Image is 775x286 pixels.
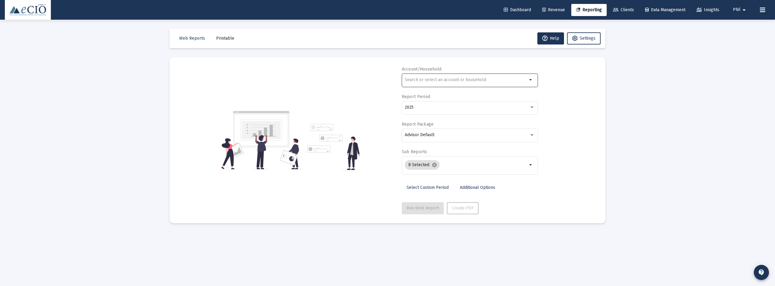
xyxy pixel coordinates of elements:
button: Printable [211,32,239,44]
span: Printable [216,36,234,41]
span: Data Management [645,7,685,12]
button: Create PDF [447,202,479,214]
button: Web Reports [174,32,210,44]
a: Revenue [537,4,570,16]
mat-chip-list: Selection [405,159,527,171]
mat-icon: cancel [432,162,437,168]
span: Clients [613,7,634,12]
span: Revenue [542,7,565,12]
img: reporting [220,110,303,170]
span: Insights [697,7,719,12]
a: Insights [692,4,724,16]
mat-chip: 8 Selected [405,160,440,170]
img: reporting-alt [307,124,360,170]
span: Help [542,36,559,41]
button: Settings [567,32,601,44]
button: Phil [726,4,755,16]
span: Phil [733,7,740,12]
label: Report Package [402,122,434,127]
mat-icon: arrow_drop_down [740,4,748,16]
span: 2025 [405,105,414,110]
span: Advisor Default [405,132,434,137]
span: Select Custom Period [407,185,449,190]
a: Dashboard [499,4,536,16]
mat-icon: arrow_drop_down [527,161,535,169]
span: Additional Options [460,185,495,190]
span: Create PDF [452,205,473,211]
img: Dashboard [9,4,46,16]
mat-icon: arrow_drop_down [527,76,535,84]
span: Dashboard [504,7,531,12]
input: Search or select an account or household [405,77,527,82]
button: Help [537,32,564,44]
span: Settings [580,36,595,41]
a: Clients [608,4,639,16]
span: Web Reports [179,36,205,41]
label: Account/Household [402,67,442,72]
a: Reporting [571,4,607,16]
label: Sub Reports [402,149,427,154]
mat-icon: contact_support [758,269,765,276]
button: Run Web Report [402,202,444,214]
label: Report Period [402,94,430,99]
span: Run Web Report [407,205,439,211]
a: Data Management [640,4,690,16]
span: Reporting [576,7,602,12]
